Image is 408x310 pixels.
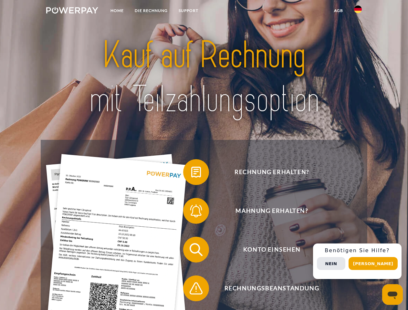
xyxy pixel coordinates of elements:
img: de [354,5,362,13]
img: logo-powerpay-white.svg [46,7,98,14]
img: qb_bill.svg [188,164,204,180]
img: title-powerpay_de.svg [62,31,346,124]
a: agb [329,5,349,16]
span: Konto einsehen [193,237,351,263]
span: Rechnungsbeanstandung [193,275,351,301]
button: Rechnung erhalten? [183,159,351,185]
span: Mahnung erhalten? [193,198,351,224]
iframe: Schaltfläche zum Öffnen des Messaging-Fensters [382,284,403,305]
button: Mahnung erhalten? [183,198,351,224]
img: qb_search.svg [188,242,204,258]
div: Schnellhilfe [313,243,402,279]
button: Rechnungsbeanstandung [183,275,351,301]
h3: Benötigen Sie Hilfe? [317,247,398,254]
button: Nein [317,257,345,270]
a: SUPPORT [173,5,204,16]
img: qb_warning.svg [188,280,204,296]
button: Konto einsehen [183,237,351,263]
a: DIE RECHNUNG [129,5,173,16]
a: Home [105,5,129,16]
img: qb_bell.svg [188,203,204,219]
button: [PERSON_NAME] [349,257,398,270]
span: Rechnung erhalten? [193,159,351,185]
